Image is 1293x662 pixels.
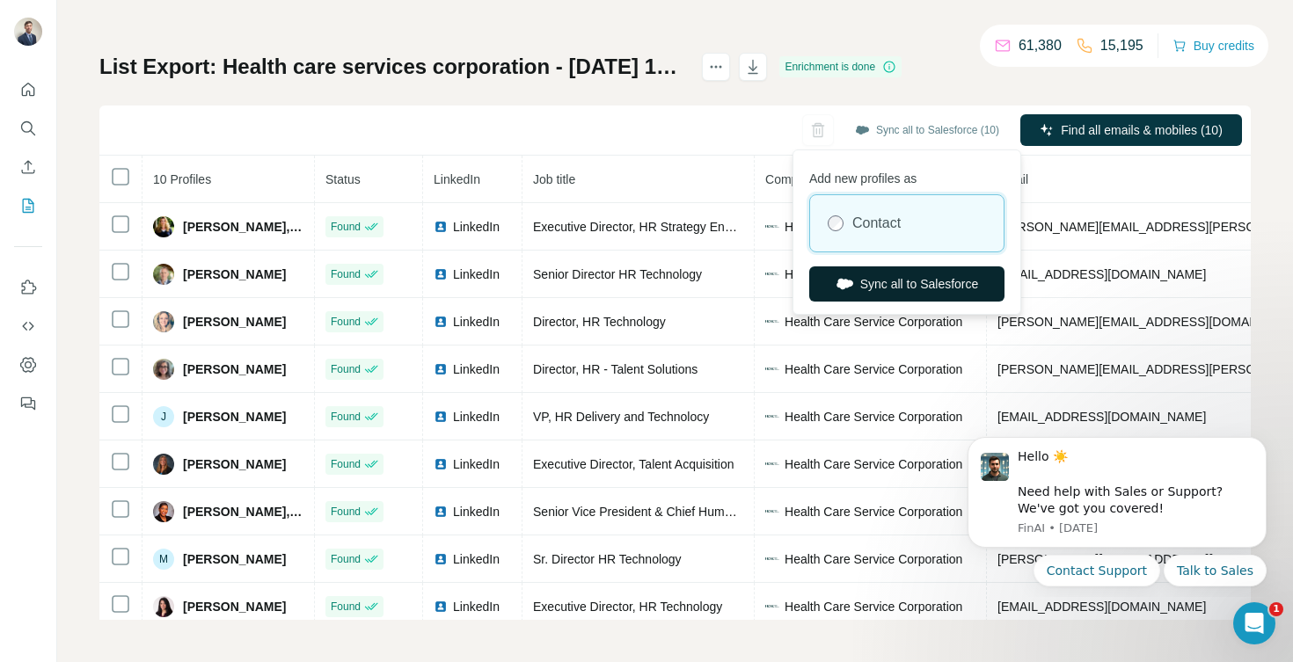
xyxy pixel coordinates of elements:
[183,266,286,283] span: [PERSON_NAME]
[331,551,361,567] span: Found
[153,172,211,186] span: 10 Profiles
[183,313,286,331] span: [PERSON_NAME]
[533,362,698,376] span: Director, HR - Talent Solutions
[765,415,779,418] img: company-logo
[533,505,840,519] span: Senior Vice President & Chief Human Resources Officer
[785,550,962,568] span: Health Care Service Corporation
[331,409,361,425] span: Found
[533,220,775,234] span: Executive Director, HR Strategy Enablement
[533,267,702,281] span: Senior Director HR Technology
[434,457,448,471] img: LinkedIn logo
[331,599,361,615] span: Found
[533,600,722,614] span: Executive Director, HR Technology
[941,421,1293,597] iframe: Intercom notifications message
[153,264,174,285] img: Avatar
[453,218,500,236] span: LinkedIn
[453,408,500,426] span: LinkedIn
[153,311,174,332] img: Avatar
[997,410,1206,424] span: [EMAIL_ADDRESS][DOMAIN_NAME]
[14,113,42,144] button: Search
[183,455,286,473] span: [PERSON_NAME]
[1269,602,1283,616] span: 1
[153,359,174,380] img: Avatar
[785,360,962,378] span: Health Care Service Corporation
[997,600,1206,614] span: [EMAIL_ADDRESS][DOMAIN_NAME]
[434,600,448,614] img: LinkedIn logo
[331,219,361,235] span: Found
[14,272,42,303] button: Use Surfe on LinkedIn
[1172,33,1254,58] button: Buy credits
[183,598,286,615] span: [PERSON_NAME]
[434,410,448,424] img: LinkedIn logo
[453,455,500,473] span: LinkedIn
[809,266,1004,302] button: Sync all to Salesforce
[765,605,779,607] img: company-logo
[14,151,42,183] button: Enrich CSV
[1233,602,1275,644] iframe: Intercom live chat
[533,552,682,566] span: Sr. Director HR Technology
[99,53,686,81] h1: List Export: Health care services corporation - [DATE] 14:46
[765,273,779,275] img: company-logo
[453,313,500,331] span: LinkedIn
[453,360,500,378] span: LinkedIn
[153,501,174,522] img: Avatar
[14,349,42,381] button: Dashboard
[453,266,500,283] span: LinkedIn
[765,510,779,513] img: company-logo
[702,53,730,81] button: actions
[434,172,480,186] span: LinkedIn
[1019,35,1062,56] p: 61,380
[183,360,286,378] span: [PERSON_NAME]
[434,505,448,519] img: LinkedIn logo
[1100,35,1143,56] p: 15,195
[153,406,174,427] div: J
[852,213,901,234] label: Contact
[765,172,818,186] span: Company
[14,388,42,419] button: Feedback
[533,315,666,329] span: Director, HR Technology
[533,172,575,186] span: Job title
[331,504,361,520] span: Found
[997,267,1206,281] span: [EMAIL_ADDRESS][DOMAIN_NAME]
[843,117,1012,143] button: Sync all to Salesforce (10)
[453,598,500,615] span: LinkedIn
[331,361,361,377] span: Found
[434,552,448,566] img: LinkedIn logo
[183,550,286,568] span: [PERSON_NAME]
[331,266,361,282] span: Found
[1020,114,1242,146] button: Find all emails & mobiles (10)
[153,596,174,617] img: Avatar
[533,457,734,471] span: Executive Director, Talent Acquisition
[434,220,448,234] img: LinkedIn logo
[765,367,779,370] img: company-logo
[153,216,174,237] img: Avatar
[14,190,42,222] button: My lists
[183,218,303,236] span: [PERSON_NAME], PHR
[453,503,500,520] span: LinkedIn
[533,410,709,424] span: VP, HR Delivery and Technolocy
[785,408,962,426] span: Health Care Service Corporation
[765,557,779,560] img: company-logo
[785,598,962,615] span: Health Care Service Corporation
[183,503,303,520] span: [PERSON_NAME], Ph.D.
[331,314,361,330] span: Found
[785,266,962,283] span: Health Care Service Corporation
[765,462,779,465] img: company-logo
[434,362,448,376] img: LinkedIn logo
[785,218,962,236] span: Health Care Service Corporation
[153,454,174,475] img: Avatar
[1061,121,1223,139] span: Find all emails & mobiles (10)
[14,310,42,342] button: Use Surfe API
[434,267,448,281] img: LinkedIn logo
[785,455,962,473] span: Health Care Service Corporation
[785,313,962,331] span: Health Care Service Corporation
[779,56,902,77] div: Enrichment is done
[14,74,42,105] button: Quick start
